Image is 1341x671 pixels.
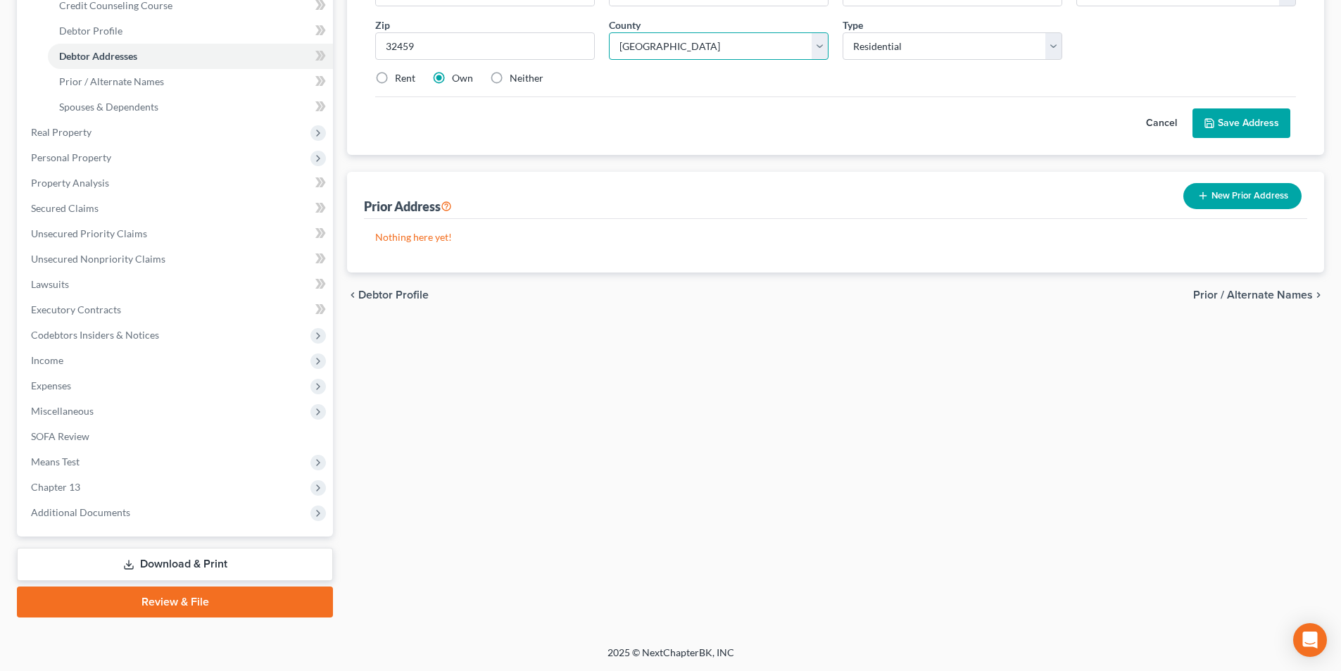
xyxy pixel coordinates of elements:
[452,71,473,85] label: Own
[31,278,69,290] span: Lawsuits
[31,506,130,518] span: Additional Documents
[1313,289,1324,301] i: chevron_right
[31,456,80,468] span: Means Test
[1131,109,1192,137] button: Cancel
[375,19,390,31] span: Zip
[48,18,333,44] a: Debtor Profile
[609,19,641,31] span: County
[17,587,333,617] a: Review & File
[31,405,94,417] span: Miscellaneous
[1183,183,1302,209] button: New Prior Address
[31,354,63,366] span: Income
[48,69,333,94] a: Prior / Alternate Names
[347,289,358,301] i: chevron_left
[31,380,71,391] span: Expenses
[48,94,333,120] a: Spouses & Dependents
[31,126,92,138] span: Real Property
[358,289,429,301] span: Debtor Profile
[20,272,333,297] a: Lawsuits
[31,253,165,265] span: Unsecured Nonpriority Claims
[31,177,109,189] span: Property Analysis
[270,646,1072,671] div: 2025 © NextChapterBK, INC
[31,202,99,214] span: Secured Claims
[375,32,595,61] input: XXXXX
[20,170,333,196] a: Property Analysis
[17,548,333,581] a: Download & Print
[20,246,333,272] a: Unsecured Nonpriority Claims
[843,18,863,32] label: Type
[20,221,333,246] a: Unsecured Priority Claims
[20,297,333,322] a: Executory Contracts
[395,71,415,85] label: Rent
[1193,289,1324,301] button: Prior / Alternate Names chevron_right
[364,198,452,215] div: Prior Address
[31,303,121,315] span: Executory Contracts
[20,196,333,221] a: Secured Claims
[510,71,543,85] label: Neither
[1193,289,1313,301] span: Prior / Alternate Names
[347,289,429,301] button: chevron_left Debtor Profile
[1192,108,1290,138] button: Save Address
[31,227,147,239] span: Unsecured Priority Claims
[31,151,111,163] span: Personal Property
[20,424,333,449] a: SOFA Review
[31,430,89,442] span: SOFA Review
[59,50,137,62] span: Debtor Addresses
[31,481,80,493] span: Chapter 13
[59,101,158,113] span: Spouses & Dependents
[59,75,164,87] span: Prior / Alternate Names
[375,230,1296,244] p: Nothing here yet!
[31,329,159,341] span: Codebtors Insiders & Notices
[48,44,333,69] a: Debtor Addresses
[1293,623,1327,657] div: Open Intercom Messenger
[59,25,122,37] span: Debtor Profile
